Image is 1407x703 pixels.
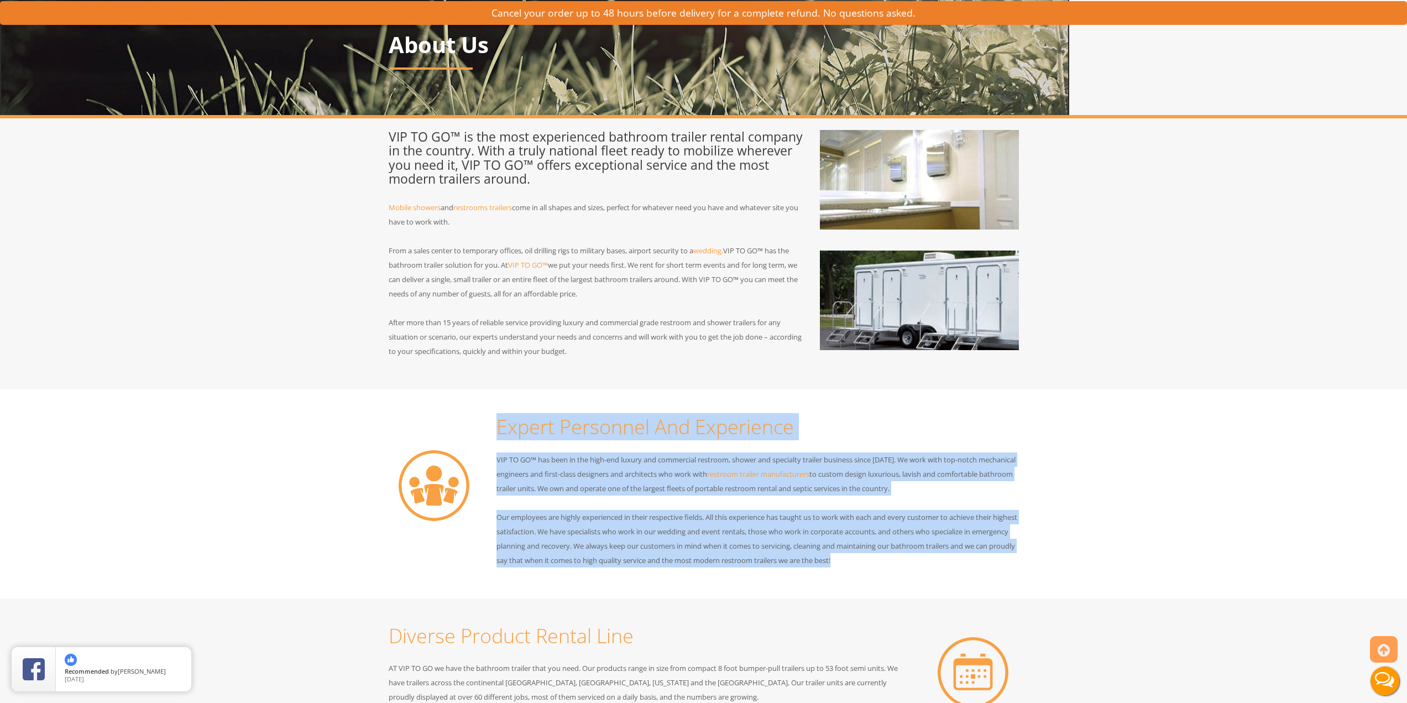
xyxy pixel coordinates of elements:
[65,675,84,683] span: [DATE]
[389,200,803,229] p: and come in all shapes and sizes, perfect for whatever need you have and whatever site you have t...
[1363,659,1407,703] button: Live Chat
[23,658,45,680] img: Review Rating
[693,246,723,256] a: wedding,
[118,667,166,675] span: [PERSON_NAME]
[453,202,512,212] a: restrooms trailers
[389,202,441,212] a: Mobile showers
[496,510,1019,567] p: Our employees are highly experienced in their respective fields. All this experience has taught u...
[508,260,548,270] a: VIP TO GO™
[820,251,1019,350] img: About Us - VIPTOGO
[389,315,803,358] p: After more than 15 years of reliable service providing luxury and commercial grade restroom and s...
[389,243,803,301] p: From a sales center to temporary offices, oil drilling rigs to military bases, airport security t...
[389,130,803,186] h3: VIP TO GO™ is the most experienced bathroom trailer rental company in the country. With a truly n...
[65,667,109,675] span: Recommended
[496,452,1019,496] p: VIP TO GO™ has been in the high-end luxury and commercial restroom, shower and specialty trailer ...
[389,33,1019,57] h1: About Us
[496,416,1019,438] h2: Expert Personnel And Experience
[707,469,809,479] a: restroom trailer manufacturers
[65,654,77,666] img: thumbs up icon
[820,130,1019,230] img: About Us - VIPTOGO
[389,625,911,647] h2: Diverse Product Rental Line
[65,668,182,676] span: by
[399,450,469,521] img: About Us - VIPTOGO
